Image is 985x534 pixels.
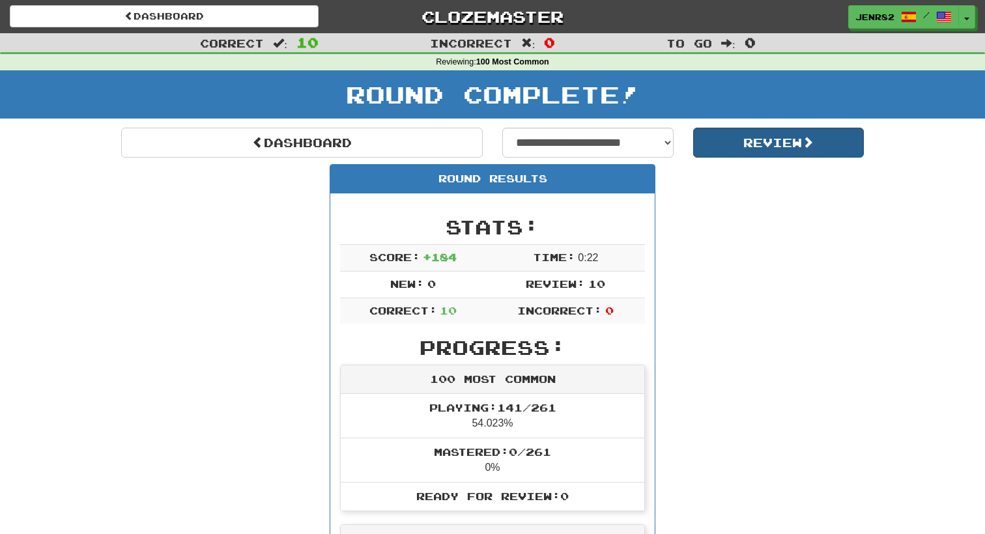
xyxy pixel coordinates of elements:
h1: Round Complete! [5,81,980,107]
span: New: [390,277,424,290]
span: Time: [533,251,575,263]
a: Dashboard [121,128,483,158]
span: : [721,38,735,49]
a: Clozemaster [338,5,647,28]
strong: 100 Most Common [476,57,549,66]
h2: Progress: [340,337,645,358]
a: Jenr82 / [848,5,959,29]
a: Dashboard [10,5,319,27]
span: Correct [200,36,264,49]
h2: Stats: [340,216,645,238]
span: + 184 [423,251,457,263]
div: Round Results [330,165,655,193]
button: Review [693,128,864,158]
span: 0 [605,304,614,316]
span: Incorrect: [517,304,602,316]
div: 100 Most Common [341,365,644,394]
span: To go [666,36,712,49]
span: Jenr82 [855,11,894,23]
span: 10 [588,277,605,290]
span: Score: [369,251,420,263]
li: 0% [341,438,644,483]
span: 0 : 22 [578,252,598,263]
span: Mastered: 0 / 261 [434,445,551,458]
span: 10 [440,304,457,316]
span: 10 [296,35,319,50]
li: 54.023% [341,394,644,438]
span: Playing: 141 / 261 [429,401,556,414]
span: 0 [427,277,436,290]
span: Correct: [369,304,437,316]
span: Incorrect [430,36,512,49]
span: 0 [745,35,756,50]
span: : [521,38,535,49]
span: Ready for Review: 0 [416,490,569,502]
span: : [273,38,287,49]
span: Review: [526,277,585,290]
span: / [923,10,930,20]
span: 0 [544,35,555,50]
